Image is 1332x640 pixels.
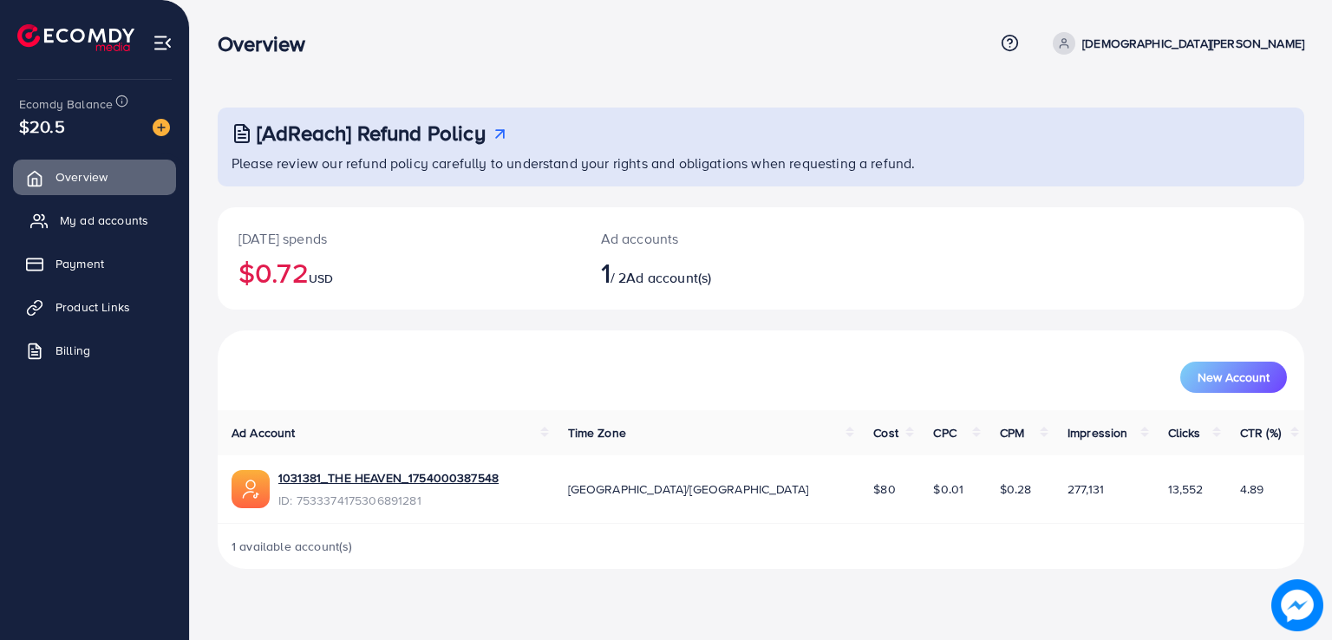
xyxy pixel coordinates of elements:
[601,228,831,249] p: Ad accounts
[60,212,148,229] span: My ad accounts
[1082,33,1304,54] p: [DEMOGRAPHIC_DATA][PERSON_NAME]
[1068,480,1104,498] span: 277,131
[1168,480,1204,498] span: 13,552
[218,31,319,56] h3: Overview
[55,255,104,272] span: Payment
[568,480,809,498] span: [GEOGRAPHIC_DATA]/[GEOGRAPHIC_DATA]
[1240,424,1281,441] span: CTR (%)
[873,424,898,441] span: Cost
[232,153,1294,173] p: Please review our refund policy carefully to understand your rights and obligations when requesti...
[238,228,559,249] p: [DATE] spends
[1168,424,1201,441] span: Clicks
[19,114,65,139] span: $20.5
[1000,480,1032,498] span: $0.28
[55,342,90,359] span: Billing
[1000,424,1024,441] span: CPM
[1046,32,1304,55] a: [DEMOGRAPHIC_DATA][PERSON_NAME]
[568,424,626,441] span: Time Zone
[601,252,610,292] span: 1
[55,168,108,186] span: Overview
[17,24,134,51] img: logo
[601,256,831,289] h2: / 2
[232,470,270,508] img: ic-ads-acc.e4c84228.svg
[873,480,895,498] span: $80
[153,119,170,136] img: image
[1273,581,1322,630] img: image
[13,246,176,281] a: Payment
[278,469,499,487] a: 1031381_THE HEAVEN_1754000387548
[13,160,176,194] a: Overview
[232,538,353,555] span: 1 available account(s)
[626,268,711,287] span: Ad account(s)
[232,424,296,441] span: Ad Account
[19,95,113,113] span: Ecomdy Balance
[1180,362,1287,393] button: New Account
[933,480,963,498] span: $0.01
[278,492,499,509] span: ID: 7533374175306891281
[1198,371,1270,383] span: New Account
[153,33,173,53] img: menu
[55,298,130,316] span: Product Links
[257,121,486,146] h3: [AdReach] Refund Policy
[13,290,176,324] a: Product Links
[1240,480,1264,498] span: 4.89
[238,256,559,289] h2: $0.72
[13,203,176,238] a: My ad accounts
[309,270,333,287] span: USD
[13,333,176,368] a: Billing
[1068,424,1128,441] span: Impression
[933,424,956,441] span: CPC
